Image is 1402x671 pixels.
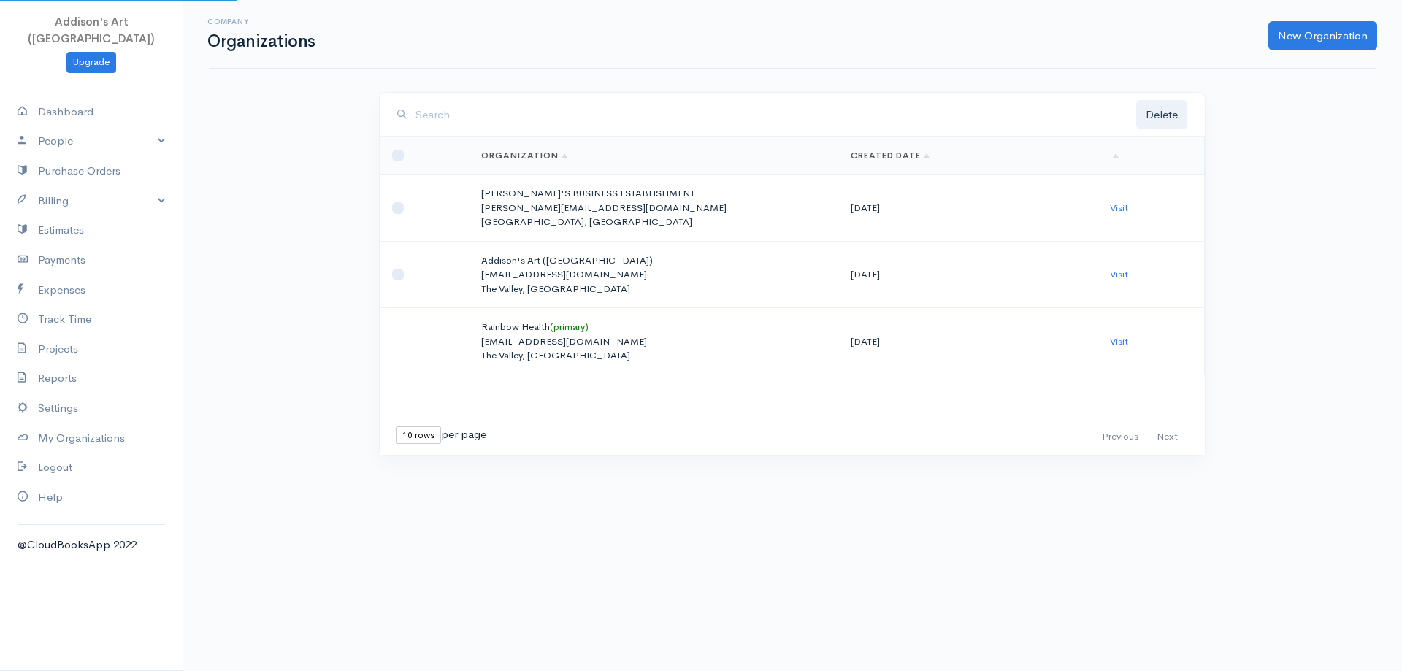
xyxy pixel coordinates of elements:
td: [PERSON_NAME]'S BUSINESS ESTABLISHMENT [470,175,839,242]
a: Visit [1110,335,1128,348]
div: per page [396,426,486,444]
div: @CloudBooksApp 2022 [18,537,165,553]
a: Created Date [851,150,930,161]
p: The Valley, [GEOGRAPHIC_DATA] [481,348,827,363]
input: Search [415,100,1136,130]
p: [EMAIL_ADDRESS][DOMAIN_NAME] [481,334,827,349]
td: Rainbow Health [470,308,839,375]
h1: Organizations [207,32,315,50]
a: Visit [1110,202,1128,214]
a: New Organization [1268,21,1377,51]
a: Visit [1110,268,1128,280]
span: (primary) [550,321,589,333]
a: Organization [481,150,567,161]
button: Delete [1136,100,1187,130]
p: [GEOGRAPHIC_DATA], [GEOGRAPHIC_DATA] [481,215,827,229]
td: [DATE] [839,308,1098,375]
span: Addison's Art ([GEOGRAPHIC_DATA]) [28,15,155,45]
a: Upgrade [66,52,116,73]
td: [DATE] [839,175,1098,242]
td: Addison's Art ([GEOGRAPHIC_DATA]) [470,241,839,308]
p: [PERSON_NAME][EMAIL_ADDRESS][DOMAIN_NAME] [481,201,827,215]
td: [DATE] [839,241,1098,308]
p: The Valley, [GEOGRAPHIC_DATA] [481,282,827,296]
p: [EMAIL_ADDRESS][DOMAIN_NAME] [481,267,827,282]
h6: Company [207,18,315,26]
